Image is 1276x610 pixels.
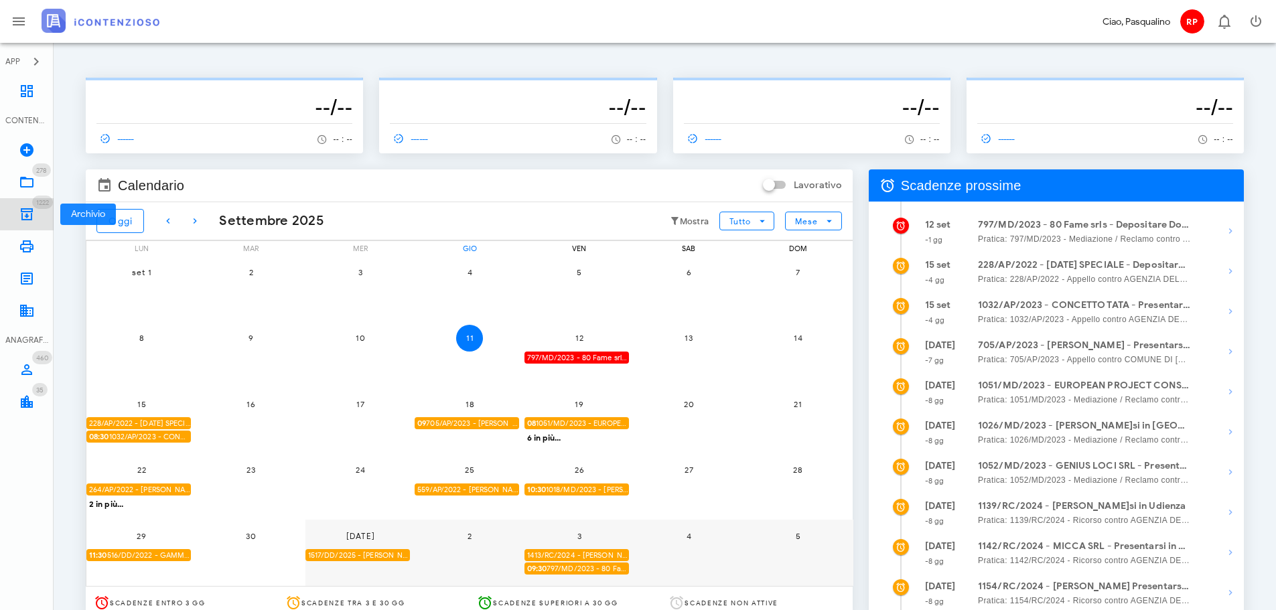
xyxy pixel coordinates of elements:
[347,267,374,277] span: 3
[627,135,646,144] span: -- : --
[347,522,374,549] button: [DATE]
[1180,9,1204,33] span: RP
[524,431,634,443] div: 6 in più...
[86,483,191,496] div: 264/AP/2022 - [PERSON_NAME] - Depositare Documenti per Udienza
[89,431,191,443] span: 1032/AP/2023 - CONCETTO TATA - Presentarsi in Udienza
[978,218,1191,232] strong: 797/MD/2023 - 80 Fame srls - Depositare Documenti per Udienza
[977,83,1233,94] p: --------------
[527,564,547,573] strong: 09:30
[96,94,352,121] h3: --/--
[527,485,547,494] strong: 10:30
[32,383,48,396] span: Distintivo
[417,418,426,428] strong: 09
[784,267,811,277] span: 7
[32,196,53,209] span: Distintivo
[415,483,519,496] div: 559/AP/2022 - [PERSON_NAME] - Depositare Documenti per Udienza
[978,539,1191,554] strong: 1142/RC/2024 - MICCA SRL - Presentarsi in Udienza
[305,549,410,562] div: 1517/DD/2025 - [PERSON_NAME] - Depositare i documenti processuali
[128,531,155,541] span: 29
[566,267,593,277] span: 5
[347,457,374,483] button: 24
[305,241,415,256] div: mer
[978,473,1191,487] span: Pratica: 1052/MD/2023 - Mediazione / Reclamo contro AGENZIA DELLE ENTRATE - RISCOSSIONE (Udienza)
[1217,539,1244,566] button: Mostra dettagli
[925,476,944,485] small: -8 gg
[128,333,155,343] span: 8
[96,133,135,145] span: ------
[794,216,818,226] span: Mese
[978,232,1191,246] span: Pratica: 797/MD/2023 - Mediazione / Reclamo contro AGENZIA DELLE ENTRATE - RISCOSSIONE (Udienza)
[1217,218,1244,244] button: Mostra dettagli
[415,241,524,256] div: gio
[675,465,702,475] span: 27
[456,522,483,549] button: 2
[128,399,155,409] span: 15
[1217,579,1244,606] button: Mostra dettagli
[920,135,940,144] span: -- : --
[925,540,956,552] strong: [DATE]
[347,258,374,285] button: 3
[86,497,196,509] div: 2 in più...
[456,531,483,541] span: 2
[977,129,1021,148] a: ------
[675,531,702,541] span: 4
[1103,15,1170,29] div: Ciao, Pasqualino
[925,500,956,512] strong: [DATE]
[238,258,265,285] button: 2
[301,599,405,607] span: Scadenze tra 3 e 30 gg
[86,241,196,256] div: lun
[784,325,811,352] button: 14
[566,399,593,409] span: 19
[925,299,951,311] strong: 15 set
[784,333,811,343] span: 14
[925,420,956,431] strong: [DATE]
[925,275,945,285] small: -4 gg
[634,241,743,256] div: sab
[347,465,374,475] span: 24
[719,212,774,230] button: Tutto
[36,166,47,175] span: 278
[675,258,702,285] button: 6
[1217,378,1244,405] button: Mostra dettagli
[977,94,1233,121] h3: --/--
[89,432,109,441] strong: 08:30
[566,522,593,549] button: 3
[527,562,629,575] span: 797/MD/2023 - 80 Fame srls - Presentarsi in Udienza
[1208,5,1240,37] button: Distintivo
[743,241,853,256] div: dom
[978,313,1191,326] span: Pratica: 1032/AP/2023 - Appello contro AGENZIA DELLE ENTRATE - RISCOSSIONE (Udienza)
[978,514,1191,527] span: Pratica: 1139/RC/2024 - Ricorso contro AGENZIA DELLE ENTRATE - RISCOSSIONE (Udienza)
[238,522,265,549] button: 30
[566,390,593,417] button: 19
[238,457,265,483] button: 23
[5,334,48,346] div: ANAGRAFICA
[675,333,702,343] span: 13
[925,235,943,244] small: -1 gg
[390,83,646,94] p: --------------
[238,390,265,417] button: 16
[978,298,1191,313] strong: 1032/AP/2023 - CONCETTO TATA - Presentarsi in Udienza
[566,258,593,285] button: 5
[456,325,483,352] button: 11
[784,522,811,549] button: 5
[390,133,429,145] span: ------
[925,219,951,230] strong: 12 set
[128,258,155,285] button: set 1
[128,267,155,277] span: set 1
[978,258,1191,273] strong: 228/AP/2022 - [DATE] SPECIALE - Depositare Documenti per Udienza
[925,556,944,566] small: -8 gg
[675,390,702,417] button: 20
[978,433,1191,447] span: Pratica: 1026/MD/2023 - Mediazione / Reclamo contro AGENZIA DELLE ENTRATE - RISCOSSIONE (Udienza)
[978,338,1191,353] strong: 705/AP/2023 - [PERSON_NAME] - Presentarsi in Udienza
[527,418,536,428] strong: 08
[86,417,191,430] div: 228/AP/2022 - [DATE] SPECIALE - Depositare Documenti per Udienza
[32,351,52,364] span: Distintivo
[978,499,1191,514] strong: 1139/RC/2024 - [PERSON_NAME]si in Udienza
[925,339,956,351] strong: [DATE]
[1217,418,1244,445] button: Mostra dettagli
[675,399,702,409] span: 20
[456,267,483,277] span: 4
[978,594,1191,607] span: Pratica: 1154/RC/2024 - Ricorso contro AGENZIA DELLE ENTRATE - RISCOSSIONE (Udienza)
[1217,338,1244,365] button: Mostra dettagli
[118,175,184,196] span: Calendario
